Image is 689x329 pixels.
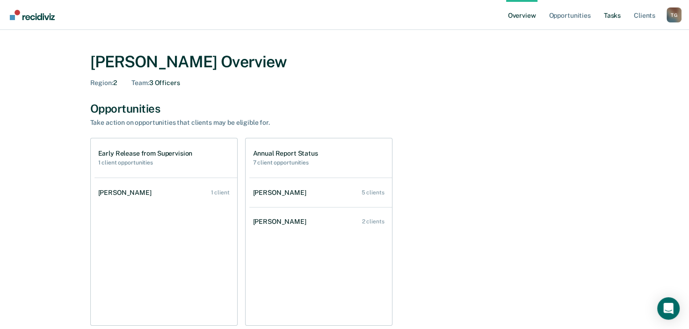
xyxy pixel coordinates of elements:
div: Opportunities [90,102,599,115]
div: [PERSON_NAME] Overview [90,52,599,72]
div: 3 Officers [131,79,180,87]
div: [PERSON_NAME] [253,189,310,197]
div: T G [667,7,682,22]
div: Take action on opportunities that clients may be eligible for. [90,119,418,127]
div: Open Intercom Messenger [657,297,680,320]
h2: 1 client opportunities [98,159,193,166]
h2: 7 client opportunities [253,159,318,166]
span: Region : [90,79,113,86]
div: 2 [90,79,117,87]
a: [PERSON_NAME] 5 clients [249,179,392,206]
div: 1 client [210,189,229,196]
div: 5 clients [362,189,384,196]
div: [PERSON_NAME] [98,189,155,197]
span: Team : [131,79,149,86]
a: [PERSON_NAME] 2 clients [249,208,392,235]
button: Profile dropdown button [667,7,682,22]
div: [PERSON_NAME] [253,218,310,226]
a: [PERSON_NAME] 1 client [94,179,237,206]
img: Recidiviz [10,10,55,20]
h1: Early Release from Supervision [98,150,193,157]
div: 2 clients [362,218,384,225]
h1: Annual Report Status [253,150,318,157]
